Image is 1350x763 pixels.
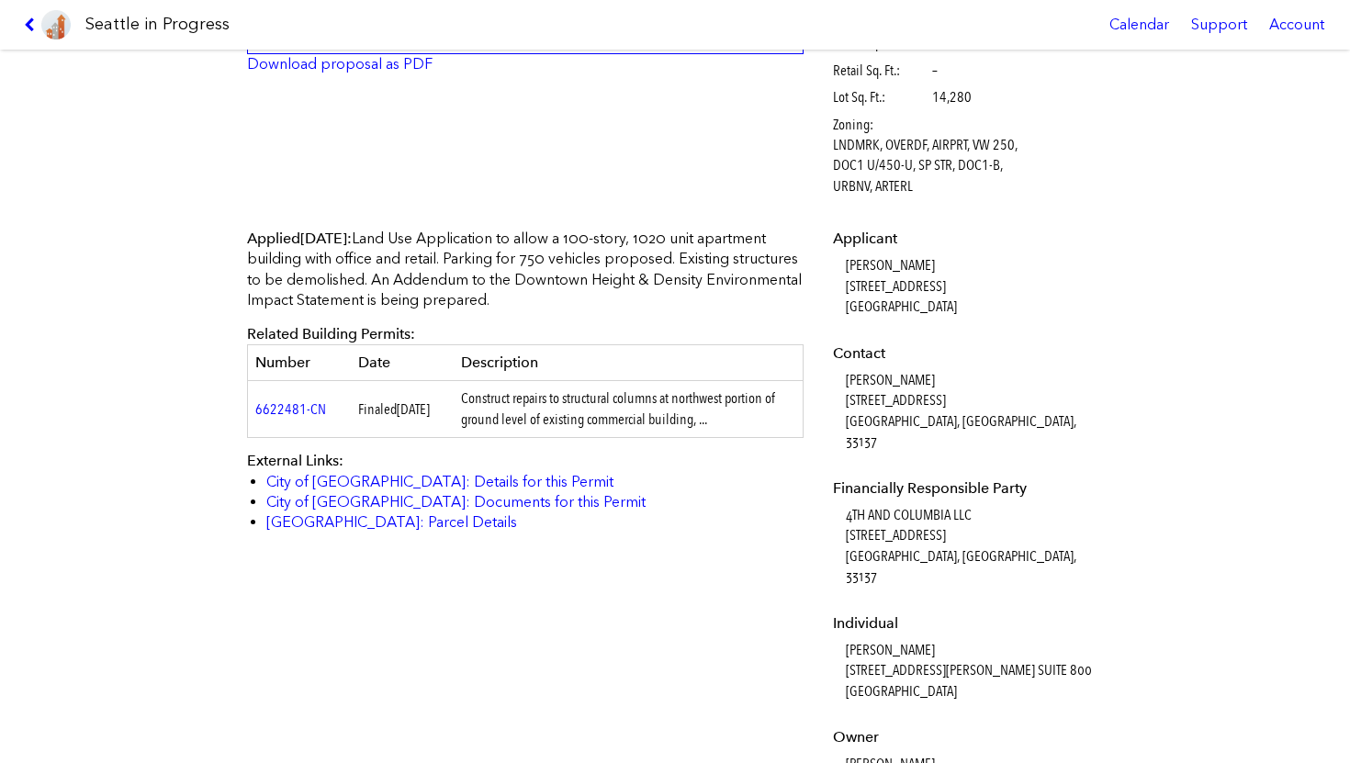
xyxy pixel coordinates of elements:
span: 14,280 [932,87,972,107]
span: Related Building Permits: [247,325,415,342]
span: Applied : [247,230,352,247]
a: Download proposal as PDF [247,55,433,73]
a: [GEOGRAPHIC_DATA]: Parcel Details [266,513,517,531]
dd: 4TH AND COLUMBIA LLC [STREET_ADDRESS] [GEOGRAPHIC_DATA], [GEOGRAPHIC_DATA], 33137 [846,505,1098,588]
span: Lot Sq. Ft.: [833,87,929,107]
dt: Applicant [833,229,1098,249]
dt: Contact [833,343,1098,364]
th: Number [248,345,351,381]
dd: [PERSON_NAME] [STREET_ADDRESS] [GEOGRAPHIC_DATA] [846,255,1098,317]
dt: Financially Responsible Party [833,478,1098,499]
a: City of [GEOGRAPHIC_DATA]: Documents for this Permit [266,493,646,511]
span: LNDMRK, OVERDF, AIRPRT, VW 250, DOC1 U/450-U, SP STR, DOC1-B, URBNV, ARTERL [833,135,1025,196]
span: – [932,61,938,81]
img: favicon-96x96.png [41,10,71,39]
span: [DATE] [300,230,347,247]
th: Date [351,345,454,381]
h1: Seattle in Progress [85,13,230,36]
th: Description [454,345,804,381]
span: Zoning: [833,115,929,135]
dt: Owner [833,727,1098,747]
a: 6622481-CN [255,400,326,418]
td: Construct repairs to structural columns at northwest portion of ground level of existing commerci... [454,381,804,438]
p: Land Use Application to allow a 100-story, 1020 unit apartment building with office and retail. P... [247,229,804,311]
span: External Links: [247,452,343,469]
dt: Individual [833,613,1098,634]
dd: [PERSON_NAME] [STREET_ADDRESS][PERSON_NAME] SUITE 800 [GEOGRAPHIC_DATA] [846,640,1098,701]
dd: [PERSON_NAME] [STREET_ADDRESS] [GEOGRAPHIC_DATA], [GEOGRAPHIC_DATA], 33137 [846,370,1098,453]
td: Finaled [351,381,454,438]
span: [DATE] [397,400,430,418]
span: Retail Sq. Ft.: [833,61,929,81]
a: City of [GEOGRAPHIC_DATA]: Details for this Permit [266,473,613,490]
